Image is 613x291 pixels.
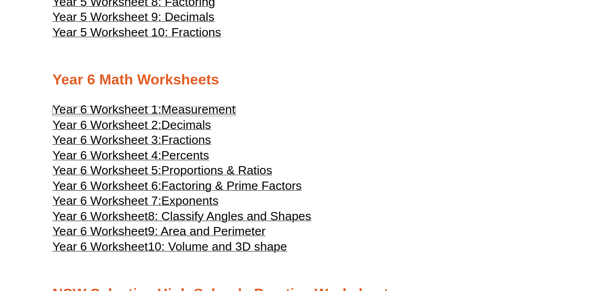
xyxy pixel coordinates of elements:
[162,194,219,207] span: Exponents
[53,209,148,223] span: Year 6 Worksheet
[53,118,162,132] span: Year 6 Worksheet 2:
[53,25,221,39] span: Year 5 Worksheet 10: Fractions
[53,137,211,146] a: Year 6 Worksheet 3:Fractions
[162,133,211,147] span: Fractions
[53,224,148,238] span: Year 6 Worksheet
[162,148,209,162] span: Percents
[53,148,162,162] span: Year 6 Worksheet 4:
[148,240,287,253] span: 10: Volume and 3D shape
[162,103,235,116] span: Measurement
[53,122,211,131] a: Year 6 Worksheet 2:Decimals
[53,228,266,237] a: Year 6 Worksheet9: Area and Perimeter
[53,198,219,207] a: Year 6 Worksheet 7:Exponents
[53,153,209,162] a: Year 6 Worksheet 4:Percents
[53,179,162,192] span: Year 6 Worksheet 6:
[53,213,312,222] a: Year 6 Worksheet8: Classify Angles and Shapes
[53,163,162,177] span: Year 6 Worksheet 5:
[53,133,162,147] span: Year 6 Worksheet 3:
[162,163,272,177] span: Proportions & Ratios
[53,70,561,89] h2: Year 6 Math Worksheets
[53,103,162,116] span: Year 6 Worksheet 1:
[53,240,148,253] span: Year 6 Worksheet
[53,194,162,207] span: Year 6 Worksheet 7:
[53,14,215,23] a: Year 5 Worksheet 9: Decimals
[162,118,211,132] span: Decimals
[53,10,215,24] span: Year 5 Worksheet 9: Decimals
[148,224,265,238] span: 9: Area and Perimeter
[53,107,235,116] a: Year 6 Worksheet 1:Measurement
[162,179,302,192] span: Factoring & Prime Factors
[53,244,287,253] a: Year 6 Worksheet10: Volume and 3D shape
[462,188,613,291] iframe: Chat Widget
[148,209,311,223] span: 8: Classify Angles and Shapes
[53,183,302,192] a: Year 6 Worksheet 6:Factoring & Prime Factors
[53,30,221,39] a: Year 5 Worksheet 10: Fractions
[53,168,273,177] a: Year 6 Worksheet 5:Proportions & Ratios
